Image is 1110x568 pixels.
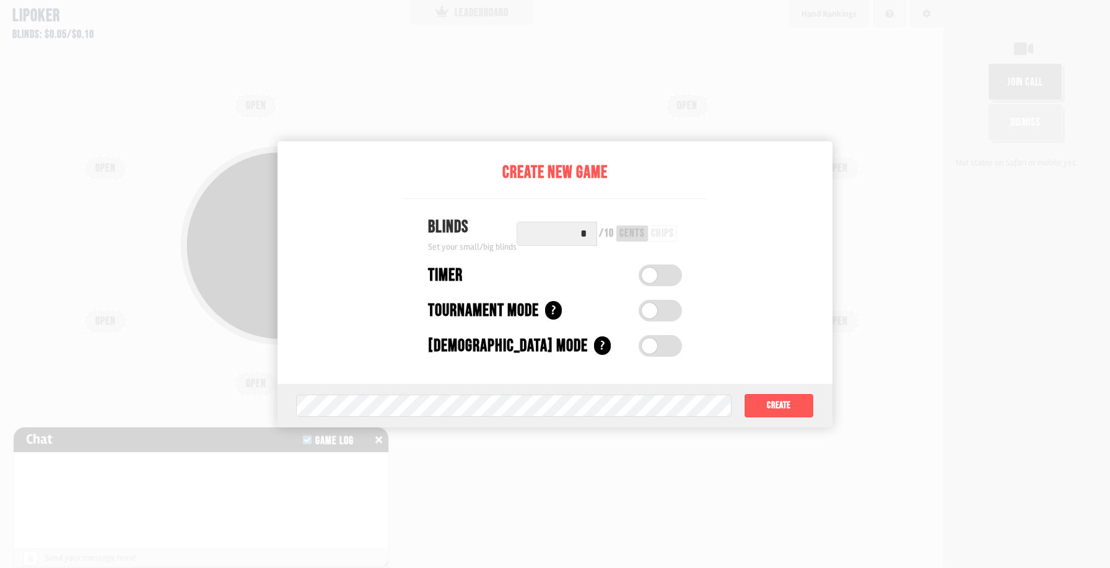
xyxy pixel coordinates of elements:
[599,228,614,239] div: / 10
[594,336,611,355] div: ?
[428,214,517,240] div: Blinds
[744,393,814,418] button: Create
[428,333,588,359] div: [DEMOGRAPHIC_DATA] Mode
[428,298,539,324] div: Tournament Mode
[619,228,645,239] div: cents
[428,240,517,253] div: Set your small/big blinds
[403,160,707,186] div: Create New Game
[545,301,562,320] div: ?
[651,228,674,239] div: chips
[428,263,463,289] div: Timer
